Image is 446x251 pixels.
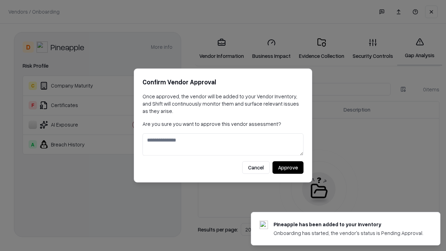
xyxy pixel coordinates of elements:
h2: Confirm Vendor Approval [143,77,303,87]
p: Once approved, the vendor will be added to your Vendor Inventory, and Shift will continuously mon... [143,93,303,115]
div: Onboarding has started, the vendor's status is Pending Approval. [274,229,423,237]
button: Approve [272,161,303,174]
button: Cancel [242,161,270,174]
div: Pineapple has been added to your inventory [274,221,423,228]
p: Are you sure you want to approve this vendor assessment? [143,120,303,128]
img: pineappleenergy.com [260,221,268,229]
